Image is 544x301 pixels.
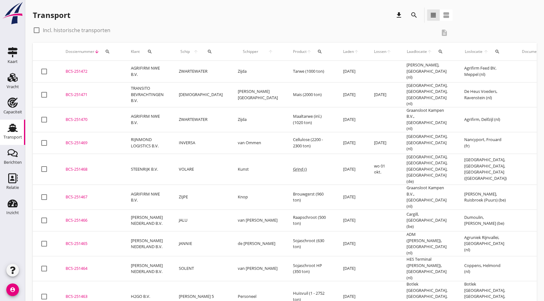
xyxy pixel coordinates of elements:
[399,107,457,132] td: Graansloot Kampen B.V., [GEOGRAPHIC_DATA] (nl)
[410,11,418,19] i: search
[66,92,116,98] div: BCS-251471
[123,82,171,107] td: TRANSITO BEVRACHTINGEN B.V.
[171,132,230,154] td: INVERSA
[94,49,99,54] i: arrow_downward
[336,256,366,281] td: [DATE]
[395,11,403,19] i: download
[263,49,278,54] i: arrow_upward
[7,85,19,89] div: Vracht
[230,210,285,231] td: van [PERSON_NAME]
[457,132,514,154] td: Nancyport, Frouard (fr)
[207,49,212,54] i: search
[366,154,399,185] td: wo 01 okt.
[285,82,336,107] td: Mais (2000 ton)
[285,210,336,231] td: Raapschroot (500 ton)
[123,256,171,281] td: [PERSON_NAME] NEDERLAND B.V.
[105,49,110,54] i: search
[354,49,359,54] i: arrow_upward
[230,185,285,210] td: Knop
[336,107,366,132] td: [DATE]
[66,265,116,272] div: BCS-251464
[66,49,94,54] span: Dossiernummer
[179,49,191,54] span: Schip
[399,154,457,185] td: [GEOGRAPHIC_DATA], [GEOGRAPHIC_DATA], [GEOGRAPHIC_DATA], [GEOGRAPHIC_DATA] (de)
[123,210,171,231] td: [PERSON_NAME] NEDERLAND B.V.
[399,210,457,231] td: Cargill, [GEOGRAPHIC_DATA] (be)
[66,194,116,200] div: BCS-251467
[336,231,366,256] td: [DATE]
[430,11,437,19] i: view_headline
[307,49,312,54] i: arrow_upward
[171,107,230,132] td: ZWARTEWATER
[43,27,110,33] label: Incl. historische transporten
[399,185,457,210] td: Graansloot Kampen B.V., [GEOGRAPHIC_DATA] (nl)
[230,154,285,185] td: Kunst
[66,116,116,123] div: BCS-251470
[123,185,171,210] td: AGRIFIRM NWE B.V.
[6,283,19,296] i: account_circle
[123,61,171,82] td: AGRIFIRM NWE B.V.
[293,49,307,54] span: Product
[6,211,19,215] div: Inzicht
[171,82,230,107] td: [DEMOGRAPHIC_DATA]
[442,11,450,19] i: view_agenda
[399,256,457,281] td: HES Terminal ([PERSON_NAME]), [GEOGRAPHIC_DATA] (nl)
[147,49,152,54] i: search
[457,256,514,281] td: Coppens, Helmond (nl)
[230,132,285,154] td: van Ommen
[3,135,22,139] div: Transport
[336,132,366,154] td: [DATE]
[285,231,336,256] td: Sojaschroot (630 ton)
[343,49,354,54] span: Laden
[457,154,514,185] td: [GEOGRAPHIC_DATA], [GEOGRAPHIC_DATA], [GEOGRAPHIC_DATA] ([GEOGRAPHIC_DATA])
[399,231,457,256] td: ADM ([PERSON_NAME]), [GEOGRAPHIC_DATA] (nl)
[457,82,514,107] td: De Heus Voeders, Ravenstein (nl)
[171,210,230,231] td: JALU
[33,10,70,20] div: Transport
[171,256,230,281] td: SOLENT
[285,256,336,281] td: Sojaschroot HP (350 ton)
[457,231,514,256] td: Agruniek Rijnvallei, [GEOGRAPHIC_DATA] (nl)
[171,61,230,82] td: ZWARTEWATER
[457,185,514,210] td: [PERSON_NAME], Ruisbroek (Puurs) (be)
[336,154,366,185] td: [DATE]
[399,61,457,82] td: [PERSON_NAME], [GEOGRAPHIC_DATA] (nl)
[438,49,443,54] i: search
[293,166,307,172] span: Grind ()
[230,256,285,281] td: van [PERSON_NAME]
[366,82,399,107] td: [DATE]
[457,61,514,82] td: Agrifirm Feed BV, Meppel (nl)
[230,61,285,82] td: Zijda
[230,82,285,107] td: [PERSON_NAME][GEOGRAPHIC_DATA]
[407,49,427,54] span: Laadlocatie
[336,61,366,82] td: [DATE]
[336,82,366,107] td: [DATE]
[171,231,230,256] td: JANNIE
[285,107,336,132] td: Maaltarwe (inl.) (1020 ton)
[1,2,24,25] img: logo-small.a267ee39.svg
[6,185,19,190] div: Relatie
[483,49,489,54] i: arrow_upward
[285,132,336,154] td: Cellulose (2200 - 2300 ton)
[66,140,116,146] div: BCS-251469
[230,231,285,256] td: de [PERSON_NAME]
[66,217,116,224] div: BCS-251466
[123,107,171,132] td: AGRIFIRM NWE B.V.
[66,293,116,300] div: BCS-251463
[171,185,230,210] td: ZIJPE
[464,49,483,54] span: Loslocatie
[285,61,336,82] td: Tarwe (1000 ton)
[366,132,399,154] td: [DATE]
[457,107,514,132] td: Agrifirm, Delfzijl (nl)
[336,210,366,231] td: [DATE]
[3,110,22,114] div: Capaciteit
[317,49,322,54] i: search
[285,185,336,210] td: Brouwgerst (960 ton)
[123,132,171,154] td: RIJNMOND LOGISTICS B.V.
[427,49,432,54] i: arrow_upward
[123,231,171,256] td: [PERSON_NAME] NEDERLAND B.V.
[386,49,391,54] i: arrow_upward
[123,154,171,185] td: STEENRIJK B.V.
[191,49,200,54] i: arrow_upward
[238,49,263,54] span: Schipper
